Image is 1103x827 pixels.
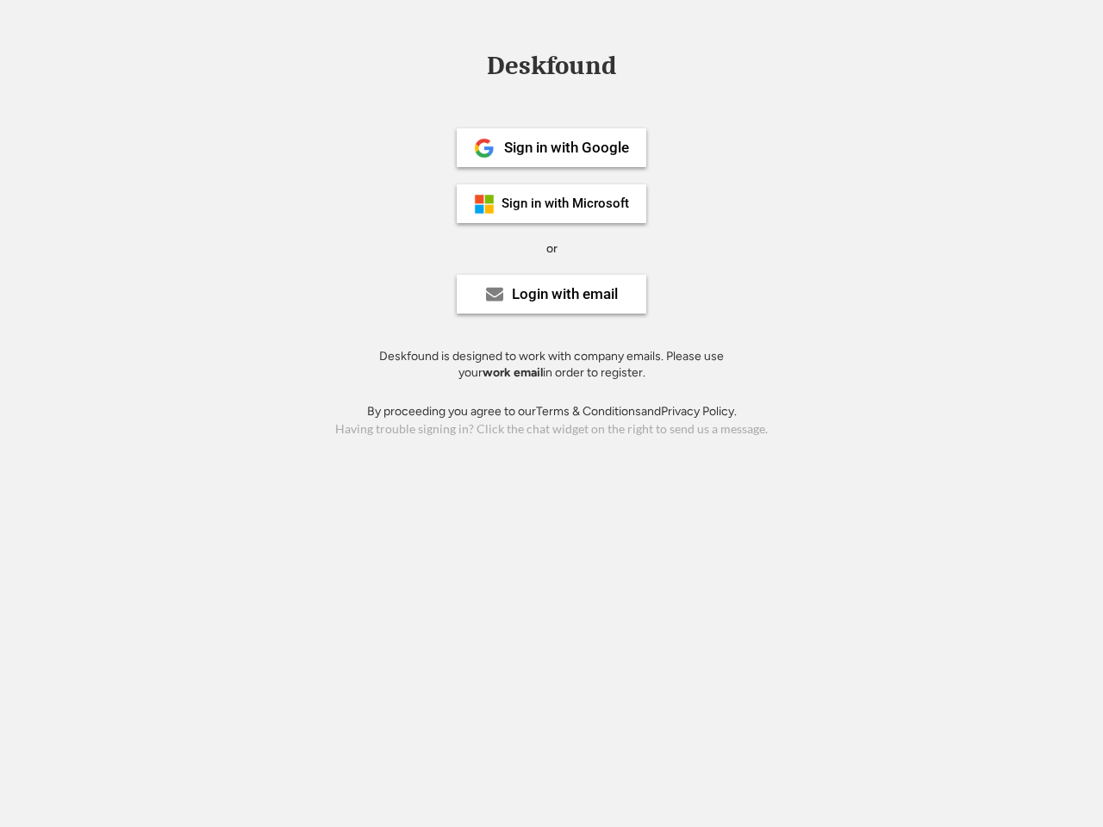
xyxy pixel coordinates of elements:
div: By proceeding you agree to our and [367,403,737,420]
div: Login with email [512,287,618,302]
a: Privacy Policy. [661,404,737,419]
div: or [546,240,558,258]
div: Deskfound is designed to work with company emails. Please use your in order to register. [358,348,745,382]
a: Terms & Conditions [536,404,641,419]
div: Deskfound [478,53,625,79]
div: Sign in with Google [504,140,629,155]
strong: work email [483,365,543,380]
div: Sign in with Microsoft [502,197,629,210]
img: 1024px-Google__G__Logo.svg.png [474,138,495,159]
img: ms-symbollockup_mssymbol_19.png [474,194,495,215]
